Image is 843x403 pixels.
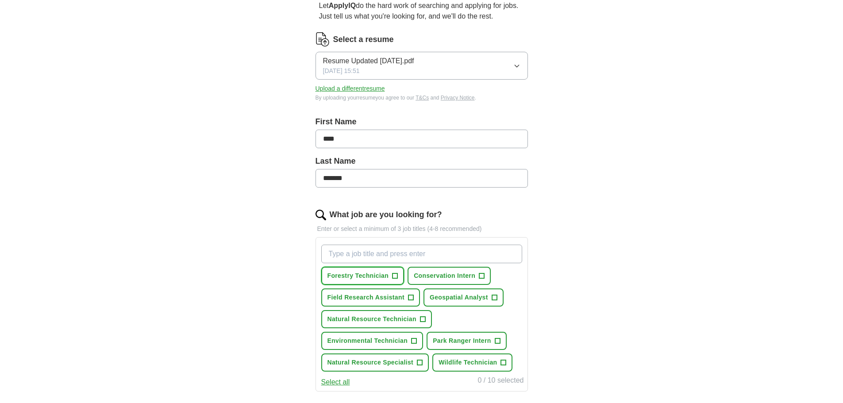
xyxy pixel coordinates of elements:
span: Natural Resource Specialist [327,358,414,367]
button: Upload a differentresume [316,84,385,93]
strong: ApplyIQ [329,2,356,9]
img: CV Icon [316,32,330,46]
label: First Name [316,116,528,128]
span: Conservation Intern [414,271,475,280]
button: Select all [321,377,350,388]
span: Environmental Technician [327,336,408,345]
span: Field Research Assistant [327,293,404,302]
span: Forestry Technician [327,271,389,280]
button: Natural Resource Technician [321,310,432,328]
span: [DATE] 15:51 [323,66,360,76]
button: Conservation Intern [408,267,491,285]
span: Park Ranger Intern [433,336,491,345]
button: Forestry Technician [321,267,404,285]
button: Environmental Technician [321,332,423,350]
label: Last Name [316,155,528,167]
span: Wildlife Technician [439,358,497,367]
button: Park Ranger Intern [427,332,507,350]
button: Natural Resource Specialist [321,353,429,372]
a: T&Cs [416,95,429,101]
p: Enter or select a minimum of 3 job titles (4-8 recommended) [316,224,528,234]
button: Geospatial Analyst [423,288,504,307]
span: Resume Updated [DATE].pdf [323,56,414,66]
a: Privacy Notice [441,95,475,101]
label: What job are you looking for? [330,209,442,221]
img: search.png [316,210,326,220]
span: Natural Resource Technician [327,315,416,324]
button: Field Research Assistant [321,288,420,307]
div: By uploading your resume you agree to our and . [316,94,528,102]
button: Resume Updated [DATE].pdf[DATE] 15:51 [316,52,528,80]
button: Wildlife Technician [432,353,512,372]
input: Type a job title and press enter [321,245,522,263]
label: Select a resume [333,34,394,46]
div: 0 / 10 selected [477,375,524,388]
span: Geospatial Analyst [430,293,488,302]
